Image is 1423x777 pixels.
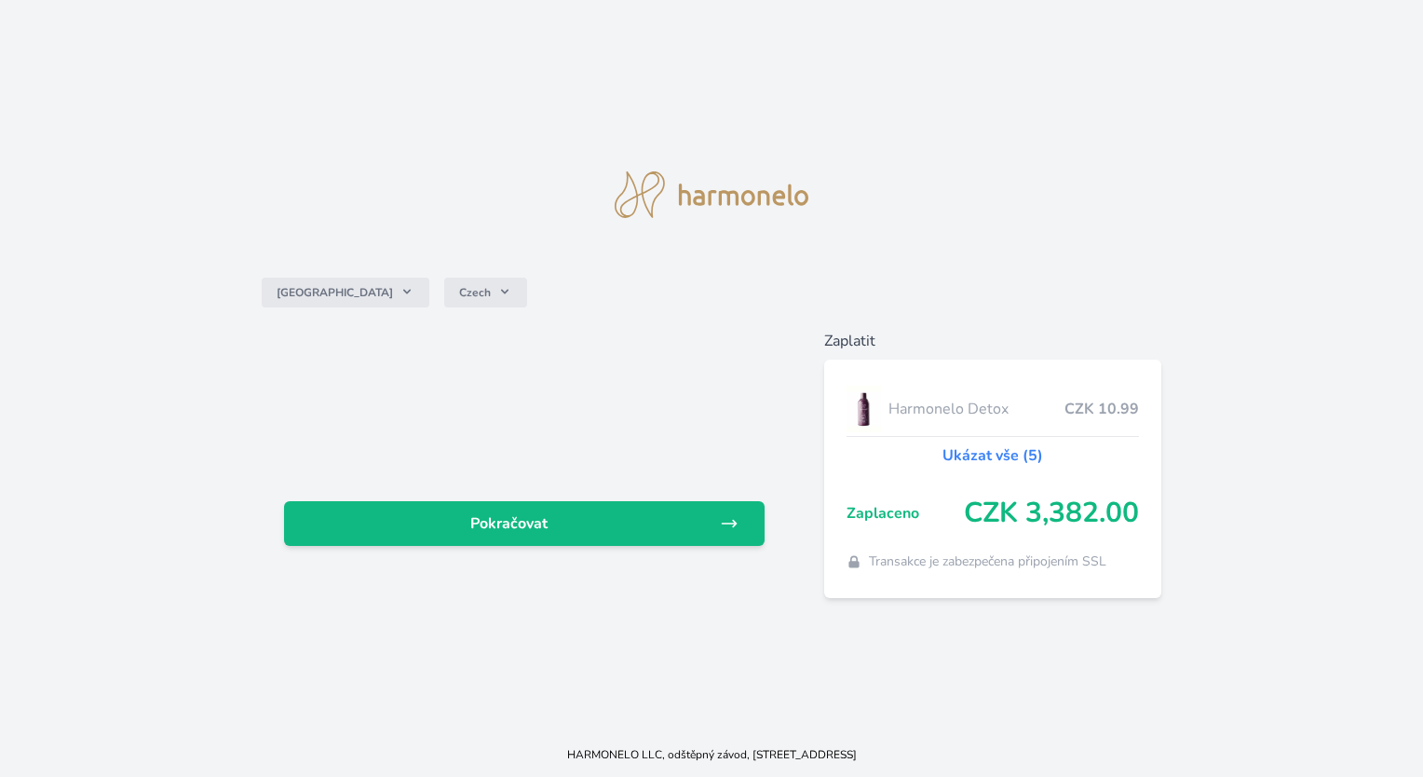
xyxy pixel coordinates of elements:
span: Czech [459,285,491,300]
span: Transakce je zabezpečena připojením SSL [869,552,1106,571]
a: Pokračovat [284,501,764,546]
a: Ukázat vše (5) [942,444,1043,467]
span: Zaplaceno [847,502,964,525]
span: CZK 10.99 [1064,398,1139,420]
h6: Zaplatit [824,330,1161,352]
img: logo.svg [615,171,808,218]
button: Czech [444,278,527,307]
span: [GEOGRAPHIC_DATA] [277,285,393,300]
span: Harmonelo Detox [888,398,1064,420]
button: [GEOGRAPHIC_DATA] [262,278,429,307]
img: DETOX_se_stinem_x-lo.jpg [847,386,882,432]
span: Pokračovat [299,512,719,535]
span: CZK 3,382.00 [964,497,1139,530]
